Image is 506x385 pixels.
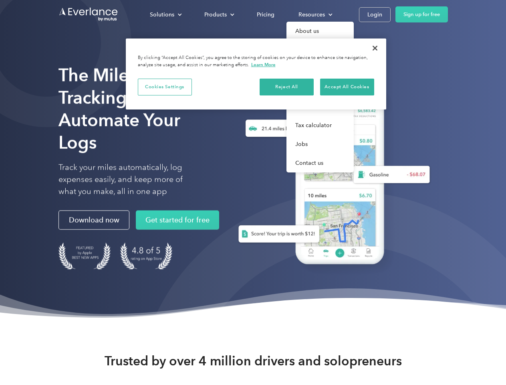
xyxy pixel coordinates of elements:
[286,135,354,154] a: Jobs
[260,79,314,95] button: Reject All
[126,38,386,109] div: Cookie banner
[366,39,384,57] button: Close
[196,8,241,22] div: Products
[286,154,354,172] a: Contact us
[126,38,386,109] div: Privacy
[286,116,354,135] a: Tax calculator
[142,8,188,22] div: Solutions
[138,79,192,95] button: Cookies Settings
[249,8,282,22] a: Pricing
[136,211,219,230] a: Get started for free
[257,10,274,20] div: Pricing
[138,55,374,69] div: By clicking “Accept All Cookies”, you agree to the storing of cookies on your device to enhance s...
[150,10,174,20] div: Solutions
[204,10,227,20] div: Products
[58,7,119,22] a: Go to homepage
[226,76,436,276] img: Everlance, mileage tracker app, expense tracking app
[359,7,391,22] a: Login
[105,353,402,369] strong: Trusted by over 4 million drivers and solopreneurs
[286,22,354,41] a: About us
[58,243,111,269] img: Badge for Featured by Apple Best New Apps
[251,62,276,67] a: More information about your privacy, opens in a new tab
[320,79,374,95] button: Accept All Cookies
[298,10,325,20] div: Resources
[290,8,339,22] div: Resources
[395,6,448,22] a: Sign up for free
[58,162,202,198] p: Track your miles automatically, log expenses easily, and keep more of what you make, all in one app
[58,211,129,230] a: Download now
[120,243,172,269] img: 4.9 out of 5 stars on the app store
[286,22,354,172] nav: Resources
[367,10,382,20] div: Login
